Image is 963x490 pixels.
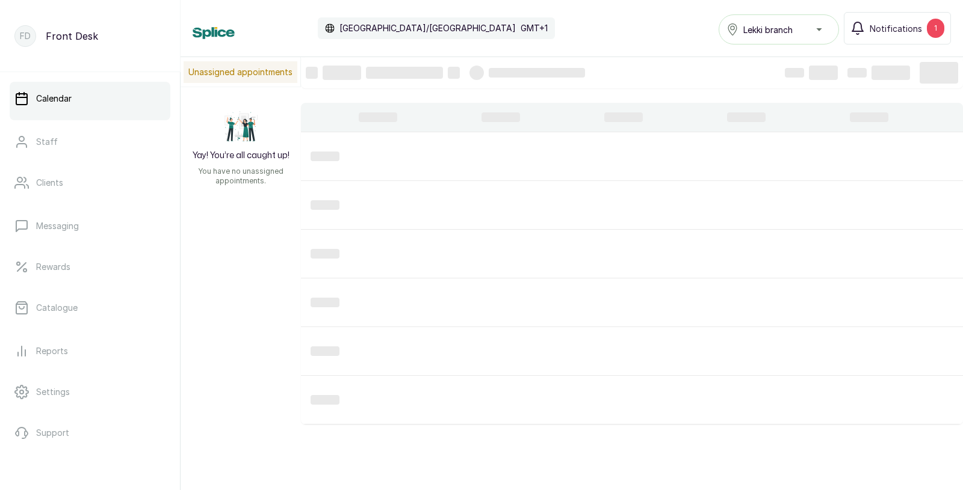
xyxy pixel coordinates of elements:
p: Clients [36,177,63,189]
p: Front Desk [46,29,98,43]
p: Reports [36,345,68,357]
p: Calendar [36,93,72,105]
a: Clients [10,166,170,200]
a: Calendar [10,82,170,115]
p: Support [36,427,69,439]
a: Messaging [10,209,170,243]
h2: Yay! You’re all caught up! [193,150,290,162]
p: Catalogue [36,302,78,314]
a: Settings [10,375,170,409]
a: Support [10,416,170,450]
p: Staff [36,136,58,148]
a: Staff [10,125,170,159]
p: Rewards [36,261,70,273]
p: [GEOGRAPHIC_DATA]/[GEOGRAPHIC_DATA] [339,22,516,34]
div: 1 [927,19,944,38]
p: GMT+1 [521,22,548,34]
button: Notifications1 [844,12,951,44]
span: Notifications [870,22,922,35]
button: Lekki branch [719,14,839,44]
p: Settings [36,386,70,398]
a: Catalogue [10,291,170,325]
a: Rewards [10,250,170,284]
span: Lekki branch [743,23,793,36]
p: Messaging [36,220,79,232]
p: FD [20,30,31,42]
p: You have no unassigned appointments. [188,167,294,186]
p: Unassigned appointments [184,61,297,83]
a: Reports [10,334,170,368]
